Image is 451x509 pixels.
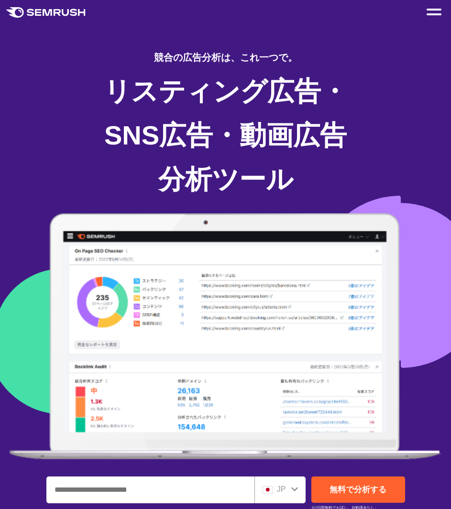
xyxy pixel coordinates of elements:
span: JP [277,485,286,493]
div: 競合の広告分析は、これ一つで。 [10,34,441,67]
span: 無料で分析する [330,485,386,494]
h1: リスティング広告・ SNS広告・動画広告 分析ツール [10,69,441,201]
a: 無料で分析する [311,476,405,503]
input: ドメイン、キーワードまたはURLを入力してください [47,477,254,503]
